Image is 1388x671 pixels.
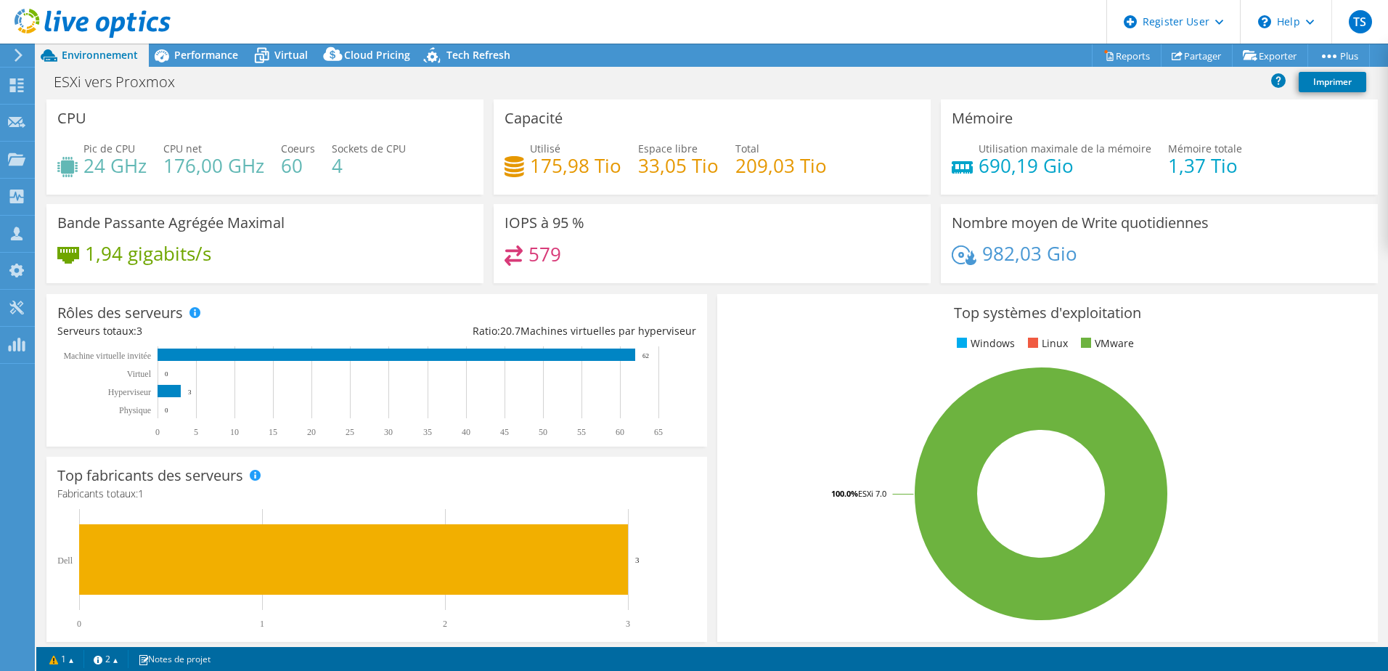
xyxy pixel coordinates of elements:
[505,215,584,231] h3: IOPS à 95 %
[952,110,1013,126] h3: Mémoire
[1161,44,1233,67] a: Partager
[528,246,561,262] h4: 579
[165,407,168,414] text: 0
[165,370,168,378] text: 0
[1168,158,1242,174] h4: 1,37 Tio
[281,142,315,155] span: Coeurs
[638,142,698,155] span: Espace libre
[174,48,238,62] span: Performance
[979,142,1151,155] span: Utilisation maximale de la mémoire
[260,619,264,629] text: 1
[136,324,142,338] span: 3
[57,323,377,339] div: Serveurs totaux:
[57,305,183,321] h3: Rôles des serveurs
[57,468,243,484] h3: Top fabricants des serveurs
[626,619,630,629] text: 3
[577,427,586,437] text: 55
[530,142,560,155] span: Utilisé
[539,427,547,437] text: 50
[635,556,640,564] text: 3
[423,427,432,437] text: 35
[462,427,470,437] text: 40
[346,427,354,437] text: 25
[155,427,160,437] text: 0
[638,158,719,174] h4: 33,05 Tio
[858,488,886,499] tspan: ESXi 7.0
[127,369,152,379] text: Virtuel
[642,352,649,359] text: 62
[500,324,520,338] span: 20.7
[384,427,393,437] text: 30
[163,158,264,174] h4: 176,00 GHz
[982,245,1077,261] h4: 982,03 Gio
[1232,44,1308,67] a: Exporter
[1092,44,1162,67] a: Reports
[63,351,151,361] tspan: Machine virtuelle invitée
[1168,142,1242,155] span: Mémoire totale
[505,110,563,126] h3: Capacité
[1299,72,1366,92] a: Imprimer
[979,158,1151,174] h4: 690,19 Gio
[57,215,285,231] h3: Bande Passante Agrégée Maximal
[62,48,138,62] span: Environnement
[446,48,510,62] span: Tech Refresh
[616,427,624,437] text: 60
[138,487,144,500] span: 1
[735,142,759,155] span: Total
[83,158,147,174] h4: 24 GHz
[194,427,198,437] text: 5
[332,142,406,155] span: Sockets de CPU
[108,387,151,397] text: Hyperviseur
[77,619,81,629] text: 0
[57,556,73,566] text: Dell
[1349,10,1372,33] span: TS
[1258,15,1271,28] svg: \n
[1024,335,1068,351] li: Linux
[1307,44,1370,67] a: Plus
[332,158,406,174] h4: 4
[119,405,151,415] text: Physique
[281,158,315,174] h4: 60
[952,215,1209,231] h3: Nombre moyen de Write quotidiennes
[274,48,308,62] span: Virtual
[83,650,128,668] a: 2
[831,488,858,499] tspan: 100.0%
[953,335,1015,351] li: Windows
[377,323,696,339] div: Ratio: Machines virtuelles par hyperviseur
[443,619,447,629] text: 2
[163,142,202,155] span: CPU net
[188,389,192,396] text: 3
[128,650,221,668] a: Notes de projet
[57,110,86,126] h3: CPU
[83,142,135,155] span: Pic de CPU
[530,158,621,174] h4: 175,98 Tio
[735,158,827,174] h4: 209,03 Tio
[47,74,197,90] h1: ESXi vers Proxmox
[654,427,663,437] text: 65
[269,427,277,437] text: 15
[230,427,239,437] text: 10
[85,245,211,261] h4: 1,94 gigabits/s
[57,486,696,502] h4: Fabricants totaux:
[500,427,509,437] text: 45
[39,650,84,668] a: 1
[307,427,316,437] text: 20
[728,305,1367,321] h3: Top systèmes d'exploitation
[1077,335,1134,351] li: VMware
[344,48,410,62] span: Cloud Pricing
